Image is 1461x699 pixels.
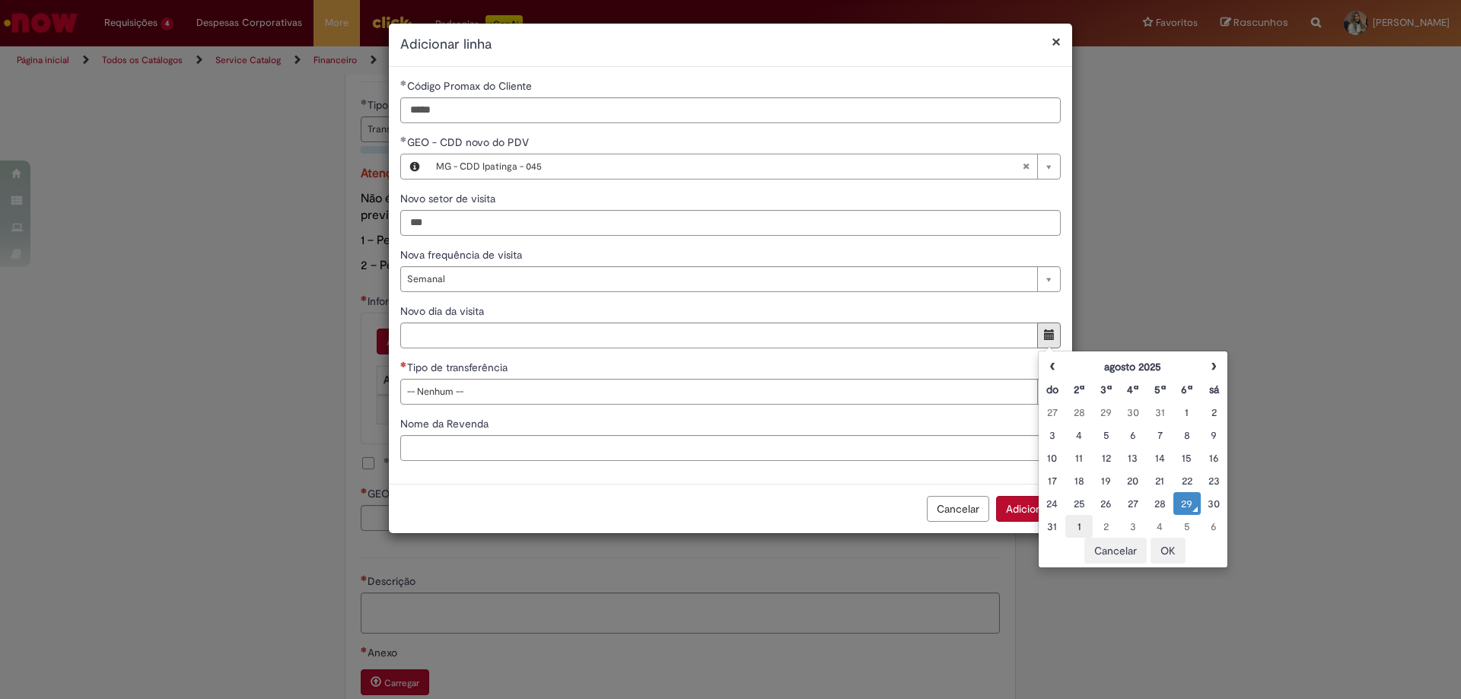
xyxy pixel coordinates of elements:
th: Quinta-feira [1147,378,1173,401]
th: Quarta-feira [1119,378,1146,401]
div: 04 September 2025 Thursday [1151,519,1170,534]
div: 16 August 2025 Saturday [1205,450,1224,465]
th: Próximo mês [1201,355,1227,378]
abbr: Limpar campo GEO - CDD novo do PDV [1014,154,1037,179]
div: 01 August 2025 Friday [1177,405,1196,420]
div: 03 September 2025 Wednesday [1123,519,1142,534]
div: 29 July 2025 Tuesday [1097,405,1116,420]
span: MG - CDD Ipatinga - 045 [436,154,1022,179]
div: 20 August 2025 Wednesday [1123,473,1142,488]
div: 12 August 2025 Tuesday [1097,450,1116,465]
span: Novo setor de visita [400,192,498,205]
div: 03 August 2025 Sunday [1042,427,1062,443]
span: Semanal [407,267,1030,291]
div: 04 August 2025 Monday [1069,427,1088,443]
div: 02 August 2025 Saturday [1205,405,1224,420]
div: 22 August 2025 Friday [1177,473,1196,488]
span: Nome da Revenda [400,417,492,431]
div: 08 August 2025 Friday [1177,427,1196,443]
div: Escolher data [1038,351,1228,568]
a: MG - CDD Ipatinga - 045Limpar campo GEO - CDD novo do PDV [428,154,1060,179]
div: 23 August 2025 Saturday [1205,473,1224,488]
div: 05 September 2025 Friday [1177,519,1196,534]
th: Mês anterior [1039,355,1065,378]
div: 15 August 2025 Friday [1177,450,1196,465]
span: Obrigatório Preenchido [400,80,407,86]
button: Cancelar [1084,538,1147,564]
div: 27 August 2025 Wednesday [1123,496,1142,511]
div: 21 August 2025 Thursday [1151,473,1170,488]
th: Sábado [1201,378,1227,401]
div: 30 August 2025 Saturday [1205,496,1224,511]
div: 26 August 2025 Tuesday [1097,496,1116,511]
h2: Adicionar linha [400,35,1061,55]
div: 01 September 2025 Monday [1069,519,1088,534]
input: Novo setor de visita [400,210,1061,236]
input: Código Promax do Cliente [400,97,1061,123]
span: -- Nenhum -- [407,380,1030,404]
div: 05 August 2025 Tuesday [1097,427,1116,443]
button: Cancelar [927,496,989,522]
span: Novo dia da visita [400,304,487,318]
div: 06 August 2025 Wednesday [1123,427,1142,443]
div: 28 July 2025 Monday [1069,405,1088,420]
span: Código Promax do Cliente [407,79,535,93]
span: Nova frequência de visita [400,248,525,262]
div: 19 August 2025 Tuesday [1097,473,1116,488]
button: Mostrar calendário para Novo dia da visita [1037,322,1061,348]
div: 18 August 2025 Monday [1069,473,1088,488]
div: 27 July 2025 Sunday [1042,405,1062,420]
th: Sexta-feira [1173,378,1200,401]
span: Necessários - GEO - CDD novo do PDV [407,135,532,149]
button: Adicionar [996,496,1061,522]
div: 06 September 2025 Saturday [1205,519,1224,534]
input: Nome da Revenda [400,435,1061,461]
button: Fechar modal [1052,33,1061,49]
div: 10 August 2025 Sunday [1042,450,1062,465]
div: 30 July 2025 Wednesday [1123,405,1142,420]
div: 24 August 2025 Sunday [1042,496,1062,511]
div: 31 July 2025 Thursday [1151,405,1170,420]
div: 28 August 2025 Thursday [1151,496,1170,511]
span: Necessários [400,361,407,367]
div: O seletor de data foi aberto.29 August 2025 Friday [1177,496,1196,511]
input: Novo dia da visita [400,322,1038,348]
th: Terça-feira [1093,378,1119,401]
th: Domingo [1039,378,1065,401]
div: 09 August 2025 Saturday [1205,427,1224,443]
div: 11 August 2025 Monday [1069,450,1088,465]
th: agosto 2025. Alternar mês [1065,355,1200,378]
button: GEO - CDD novo do PDV, Visualizar este registro MG - CDD Ipatinga - 045 [401,154,428,179]
th: Segunda-feira [1065,378,1092,401]
div: 02 September 2025 Tuesday [1097,519,1116,534]
div: 31 August 2025 Sunday [1042,519,1062,534]
button: OK [1151,538,1186,564]
div: 07 August 2025 Thursday [1151,427,1170,443]
span: Obrigatório Preenchido [400,136,407,142]
div: 13 August 2025 Wednesday [1123,450,1142,465]
div: 25 August 2025 Monday [1069,496,1088,511]
div: 14 August 2025 Thursday [1151,450,1170,465]
span: Tipo de transferência [407,361,511,374]
div: 17 August 2025 Sunday [1042,473,1062,488]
